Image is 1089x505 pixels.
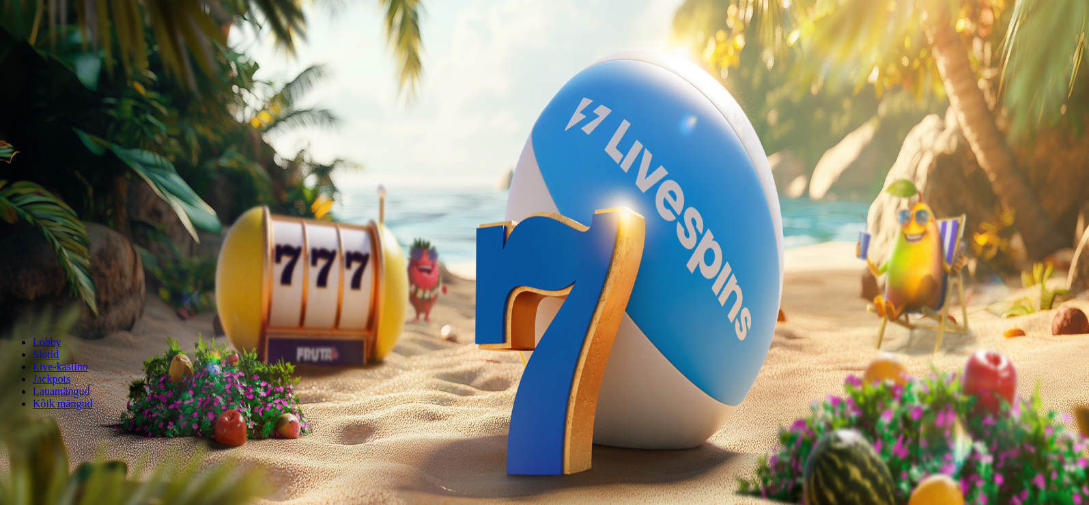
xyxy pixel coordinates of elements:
[33,373,70,385] a: Jackpots
[33,349,59,360] a: Slotid
[33,336,61,348] a: Lobby
[5,313,1084,410] nav: Lobby
[33,385,90,397] a: Lauamängud
[33,361,88,372] a: Live-kasiino
[5,313,1084,435] header: Lobby
[33,398,93,409] a: Kõik mängud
